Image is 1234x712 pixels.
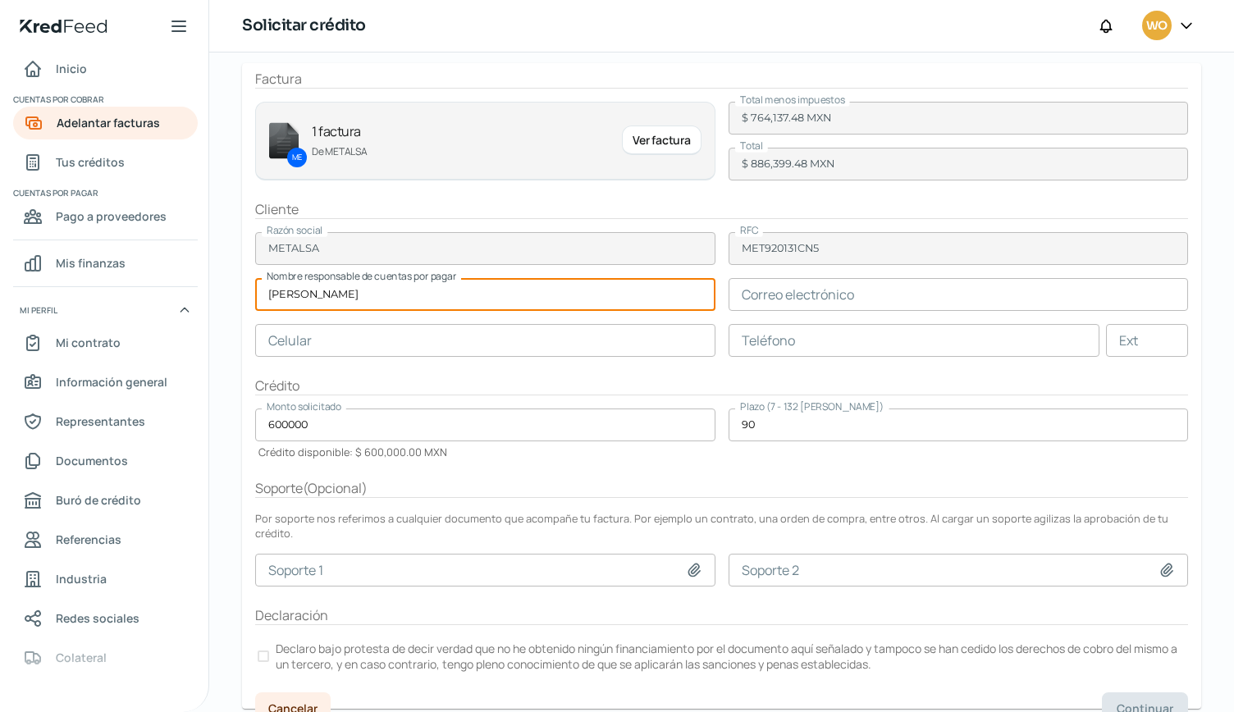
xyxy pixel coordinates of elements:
a: Tus créditos [13,146,198,179]
span: Mi contrato [56,332,121,353]
span: Referencias [56,529,121,550]
a: Industria [13,563,198,596]
a: Buró de crédito [13,484,198,517]
h1: Solicitar crédito [242,14,366,38]
a: Adelantar facturas [13,107,198,139]
span: Tus créditos [56,152,125,172]
div: Crédito [255,377,1188,395]
a: Colateral [13,641,198,674]
span: Industria [56,568,107,589]
span: Inicio [56,58,87,79]
span: Adelantar facturas [57,112,160,133]
span: Documentos [56,450,128,471]
span: Pago a proveedores [56,206,167,226]
a: Mis finanzas [13,247,198,280]
span: Cuentas por pagar [13,185,195,200]
span: Plazo (7 - 132 [PERSON_NAME]) [740,399,884,413]
p: 1 factura [312,121,609,143]
a: Referencias [13,523,198,556]
img: invoice-icon [269,122,299,159]
span: WO [1146,16,1167,36]
span: Redes sociales [56,608,139,628]
span: Monto solicitado [267,399,341,413]
span: ( Opcional ) [303,479,368,497]
a: Redes sociales [13,602,198,635]
a: Documentos [13,445,198,477]
a: Pago a proveedores [13,200,198,233]
div: Declaración [255,606,1188,625]
span: Buró de crédito [56,490,141,510]
span: Total [740,139,763,153]
span: Cuentas por cobrar [13,92,195,107]
a: Inicio [13,52,198,85]
span: Razón social [267,223,322,237]
span: Mis finanzas [56,253,126,273]
div: Cliente [255,200,1188,219]
p: ME [292,151,302,164]
span: Mi perfil [20,303,57,317]
a: Mi contrato [13,326,198,359]
div: Factura [255,70,1188,89]
span: Representantes [56,411,145,431]
span: Información general [56,372,167,392]
div: Soporte [255,479,1188,498]
div: Por soporte nos referimos a cualquier documento que acompañe tu factura. Por ejemplo un contrato,... [255,511,1188,541]
a: Representantes [13,405,198,438]
span: RFC [740,223,758,237]
p: De METALSA [312,144,609,160]
span: Nombre responsable de cuentas por pagar [267,269,456,283]
div: Ver factura [622,126,701,155]
span: Colateral [56,647,107,668]
span: Total menos impuestos [740,93,845,107]
a: Información general [13,366,198,399]
p: Declaro bajo protesta de decir verdad que no he obtenido ningún financiamiento por el documento a... [276,641,1186,672]
div: Crédito disponible: $ 600,000.00 MXN [255,441,447,459]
